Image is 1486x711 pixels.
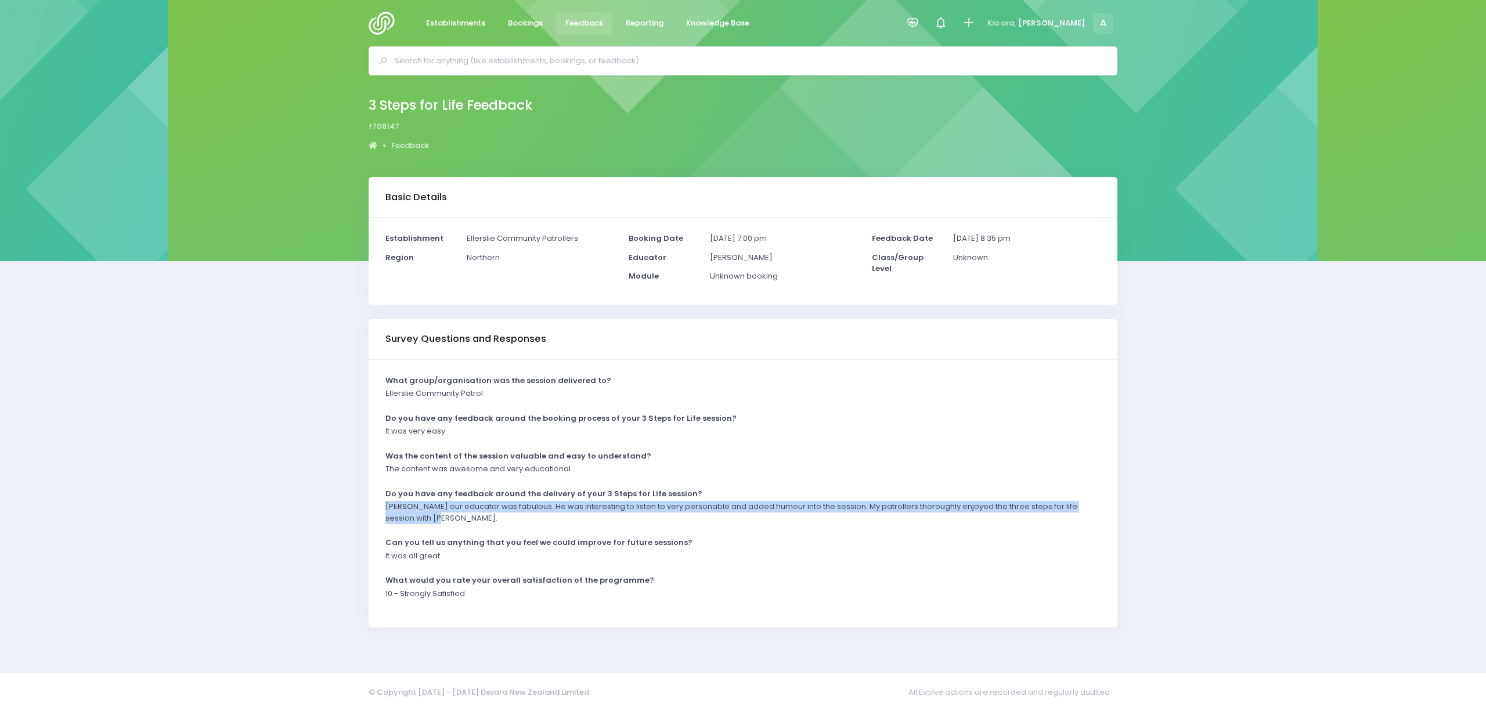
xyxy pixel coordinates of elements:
[686,17,749,29] span: Knowledge Base
[385,252,414,263] strong: Region
[498,12,552,35] a: Bookings
[626,17,663,29] span: Reporting
[953,233,1101,244] p: [DATE] 8:35 pm
[702,252,864,271] div: [PERSON_NAME]
[385,501,1086,524] p: [PERSON_NAME] our educator was fabulous. He was interesting to listen to very personable and adde...
[385,537,692,548] strong: Can you tell us anything that you feel we could improve for future sessions?
[385,550,440,562] p: It was all great
[426,17,485,29] span: Establishments
[385,463,571,475] p: The content was awesome and very educational
[953,252,1101,264] p: Unknown
[1018,17,1085,29] span: [PERSON_NAME]
[872,252,924,275] strong: Class/Group Level
[391,140,429,151] a: Feedback
[459,233,621,252] div: Ellerslie Community Patrollers
[676,12,759,35] a: Knowledge Base
[369,98,532,113] h2: 3 Steps for Life Feedback
[385,450,651,461] strong: Was the content of the session valuable and easy to understand?
[385,425,445,437] p: It was very easy
[872,233,933,244] strong: Feedback Date
[459,252,621,271] div: Northern
[385,233,443,244] strong: Establishment
[385,575,654,586] strong: What would you rate your overall satisfaction of the programme?
[629,270,659,281] strong: Module
[629,233,683,244] strong: Booking Date
[416,12,495,35] a: Establishments
[385,388,483,399] p: Ellerslie Community Patrol
[908,681,1117,703] span: All Evolve actions are recorded and regularly audited.
[385,192,447,203] h3: Basic Details
[508,17,543,29] span: Bookings
[385,333,546,345] h3: Survey Questions and Responses
[369,687,589,698] span: © Copyright [DATE] - [DATE] Dexara New Zealand Limited
[385,488,702,499] strong: Do you have any feedback around the delivery of your 3 Steps for Life session?
[369,12,402,35] img: Logo
[616,12,673,35] a: Reporting
[369,121,399,132] span: f706147
[385,413,737,424] strong: Do you have any feedback around the booking process of your 3 Steps for Life session?
[710,270,857,282] p: Unknown booking
[395,52,1101,70] input: Search for anything (like establishments, bookings, or feedback)
[385,588,465,600] p: 10 - Strongly Satisfied
[385,375,611,386] strong: What group/organisation was the session delivered to?
[1093,13,1113,34] span: A
[565,17,603,29] span: Feedback
[987,17,1016,29] span: Kia ora,
[702,233,864,252] div: [DATE] 7:00 pm
[556,12,612,35] a: Feedback
[629,252,666,263] strong: Educator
